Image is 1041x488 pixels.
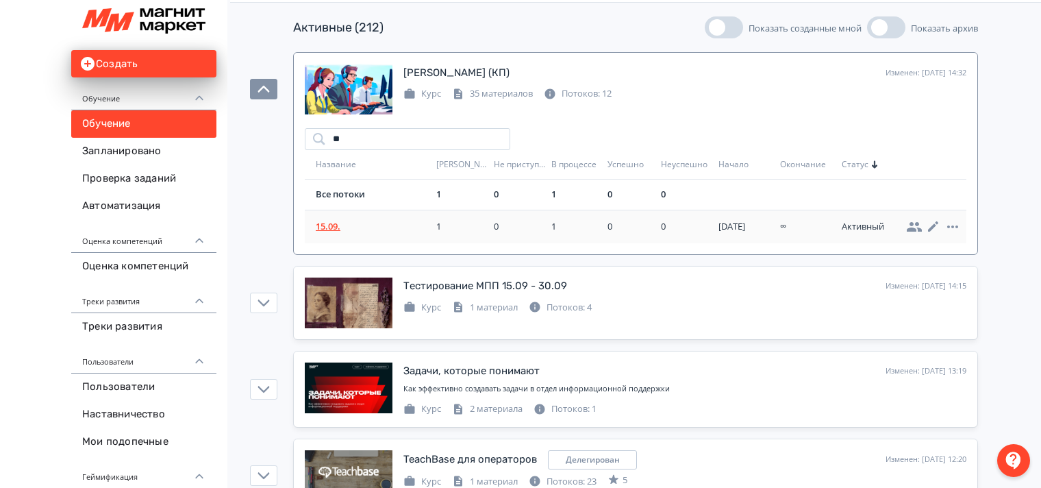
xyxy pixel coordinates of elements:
[842,159,868,171] span: Статус
[71,138,216,165] a: Запланировано
[749,22,862,34] span: Показать созданные мной
[452,402,523,416] div: 2 материала
[718,220,775,234] div: 15 сент. 2025
[886,67,966,79] div: Изменен: [DATE] 14:32
[886,454,966,465] div: Изменен: [DATE] 12:20
[661,220,713,234] div: 0
[316,220,431,234] a: 15.09.
[661,188,713,202] div: 0
[316,188,365,200] a: Все потоки
[403,452,537,467] div: TeachBase для операторов
[403,65,510,81] div: СДО Админка (КП)
[842,220,890,234] div: Активный
[71,110,216,138] a: Обучение
[452,301,518,315] div: 1 материал
[623,474,627,487] span: 5
[403,363,540,379] div: Задачи, которые понимают
[71,77,216,110] div: Обучение
[403,383,966,395] div: Как эффективно создавать задачи в отдел информационной поддержки
[436,188,488,202] div: 1
[71,341,216,374] div: Пользователи
[71,193,216,220] a: Автоматизация
[436,159,488,171] div: [PERSON_NAME]
[780,220,836,234] div: ∞
[71,165,216,193] a: Проверка заданий
[71,374,216,401] a: Пользователи
[534,402,597,416] div: Потоков: 1
[718,159,749,171] span: Начало
[452,87,533,101] div: 35 материалов
[780,159,826,171] span: Окончание
[71,428,216,456] a: Мои подопечные
[82,8,205,34] img: https://files.teachbase.ru/system/slaveaccount/57079/logo/medium-e76e9250e9e9211827b1f0905568c702...
[607,188,655,202] div: 0
[886,365,966,377] div: Изменен: [DATE] 13:19
[661,159,713,171] div: Неуспешно
[71,253,216,280] a: Оценка компетенций
[886,280,966,292] div: Изменен: [DATE] 14:15
[436,220,488,234] div: 1
[71,220,216,253] div: Оценка компетенций
[71,280,216,313] div: Треки развития
[548,450,637,469] div: shared
[403,301,441,315] div: Курс
[551,220,603,234] div: 1
[494,159,546,171] div: Не приступали
[607,159,655,171] div: Успешно
[403,402,441,416] div: Курс
[316,159,356,171] span: Название
[403,87,441,101] div: Курс
[71,401,216,428] a: Наставничество
[71,313,216,341] a: Треки развития
[607,220,655,234] div: 0
[293,19,384,37] div: Активные (212)
[551,159,603,171] div: В процессе
[551,188,603,202] div: 1
[911,22,978,34] span: Показать архив
[529,301,592,315] div: Потоков: 4
[71,50,216,77] button: Создать
[403,278,567,294] div: Тестирование МПП 15.09 - 30.09
[494,188,546,202] div: 0
[544,87,612,101] div: Потоков: 12
[494,220,546,234] div: 0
